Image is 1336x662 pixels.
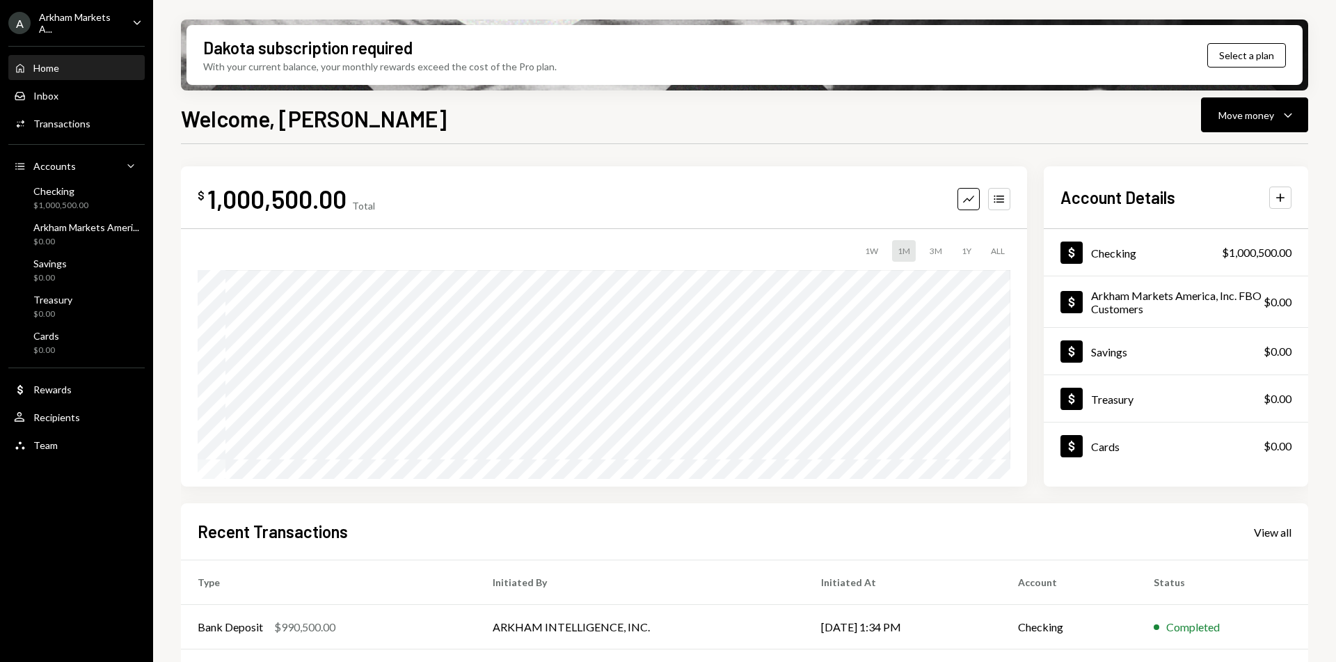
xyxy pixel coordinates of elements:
[1254,524,1291,539] a: View all
[33,330,59,342] div: Cards
[476,560,804,605] th: Initiated By
[924,240,948,262] div: 3M
[8,290,145,323] a: Treasury$0.00
[1060,186,1175,209] h2: Account Details
[33,185,88,197] div: Checking
[476,605,804,649] td: ARKHAM INTELLIGENCE, INC.
[1091,393,1134,406] div: Treasury
[1264,343,1291,360] div: $0.00
[207,183,347,214] div: 1,000,500.00
[203,36,413,59] div: Dakota subscription required
[1222,244,1291,261] div: $1,000,500.00
[8,432,145,457] a: Team
[8,377,145,402] a: Rewards
[985,240,1010,262] div: ALL
[859,240,884,262] div: 1W
[1166,619,1220,636] div: Completed
[1137,560,1308,605] th: Status
[203,59,557,74] div: With your current balance, your monthly rewards exceed the cost of the Pro plan.
[1044,375,1308,422] a: Treasury$0.00
[8,153,145,178] a: Accounts
[33,384,72,395] div: Rewards
[1044,328,1308,375] a: Savings$0.00
[8,55,145,80] a: Home
[198,619,263,636] div: Bank Deposit
[8,111,145,136] a: Transactions
[33,294,72,306] div: Treasury
[1091,289,1264,315] div: Arkham Markets America, Inc. FBO Customers
[181,104,447,132] h1: Welcome, [PERSON_NAME]
[33,308,72,320] div: $0.00
[181,560,476,605] th: Type
[352,200,375,212] div: Total
[33,411,80,423] div: Recipients
[33,258,67,269] div: Savings
[8,83,145,108] a: Inbox
[8,253,145,287] a: Savings$0.00
[8,404,145,429] a: Recipients
[804,605,1001,649] td: [DATE] 1:34 PM
[1091,345,1127,358] div: Savings
[33,160,76,172] div: Accounts
[33,272,67,284] div: $0.00
[892,240,916,262] div: 1M
[39,11,121,35] div: Arkham Markets A...
[198,520,348,543] h2: Recent Transactions
[1044,229,1308,276] a: Checking$1,000,500.00
[1044,276,1308,327] a: Arkham Markets America, Inc. FBO Customers$0.00
[33,62,59,74] div: Home
[956,240,977,262] div: 1Y
[1091,440,1120,453] div: Cards
[1201,97,1308,132] button: Move money
[33,439,58,451] div: Team
[33,221,139,233] div: Arkham Markets Ameri...
[274,619,335,636] div: $990,500.00
[804,560,1001,605] th: Initiated At
[8,217,145,251] a: Arkham Markets Ameri...$0.00
[1254,526,1291,539] div: View all
[1207,43,1286,68] button: Select a plan
[1001,560,1137,605] th: Account
[1091,246,1136,260] div: Checking
[1264,294,1291,310] div: $0.00
[1044,423,1308,469] a: Cards$0.00
[33,345,59,356] div: $0.00
[1264,438,1291,455] div: $0.00
[1264,391,1291,407] div: $0.00
[33,118,90,129] div: Transactions
[33,200,88,212] div: $1,000,500.00
[8,326,145,359] a: Cards$0.00
[33,236,139,248] div: $0.00
[1218,108,1274,123] div: Move money
[198,189,205,203] div: $
[1001,605,1137,649] td: Checking
[8,181,145,214] a: Checking$1,000,500.00
[8,12,31,34] div: A
[33,90,58,102] div: Inbox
